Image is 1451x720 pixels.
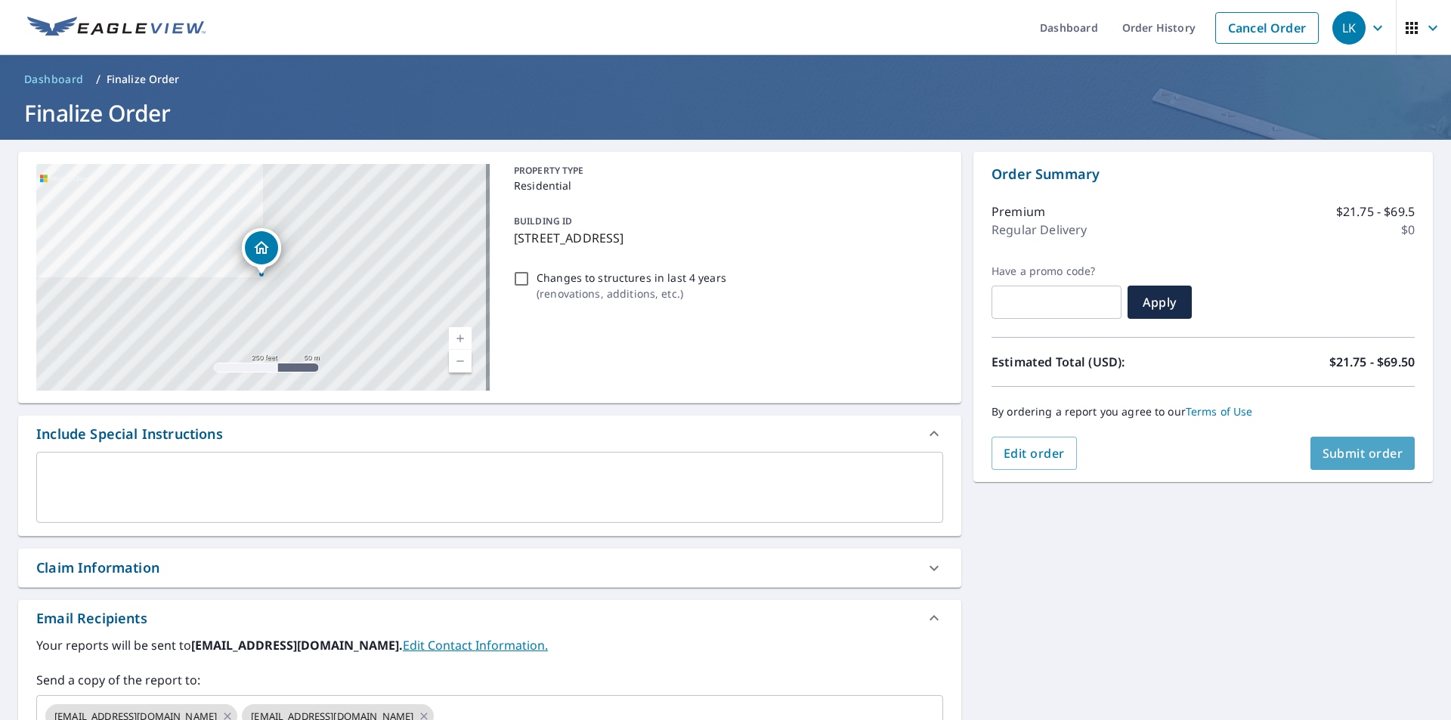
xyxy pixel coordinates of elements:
[992,221,1087,239] p: Regular Delivery
[537,270,726,286] p: Changes to structures in last 4 years
[18,97,1433,128] h1: Finalize Order
[36,424,223,444] div: Include Special Instructions
[992,264,1122,278] label: Have a promo code?
[403,637,548,654] a: EditContactInfo
[992,353,1203,371] p: Estimated Total (USD):
[242,228,281,275] div: Dropped pin, building 1, Residential property, 3475 Clar Von Dr Beavercreek, OH 45430
[18,548,961,587] div: Claim Information
[992,202,1045,221] p: Premium
[36,636,943,654] label: Your reports will be sent to
[96,70,101,88] li: /
[514,178,937,193] p: Residential
[449,350,472,372] a: Current Level 17, Zoom Out
[18,67,1433,91] nav: breadcrumb
[1329,353,1415,371] p: $21.75 - $69.50
[1128,286,1192,319] button: Apply
[1336,202,1415,221] p: $21.75 - $69.5
[36,608,147,629] div: Email Recipients
[18,416,961,452] div: Include Special Instructions
[514,229,937,247] p: [STREET_ADDRESS]
[992,405,1415,419] p: By ordering a report you agree to our
[1215,12,1319,44] a: Cancel Order
[24,72,84,87] span: Dashboard
[1140,294,1180,311] span: Apply
[1332,11,1366,45] div: LK
[1401,221,1415,239] p: $0
[992,437,1077,470] button: Edit order
[1323,445,1403,462] span: Submit order
[36,558,159,578] div: Claim Information
[1186,404,1253,419] a: Terms of Use
[18,600,961,636] div: Email Recipients
[537,286,726,301] p: ( renovations, additions, etc. )
[107,72,180,87] p: Finalize Order
[27,17,206,39] img: EV Logo
[449,327,472,350] a: Current Level 17, Zoom In
[191,637,403,654] b: [EMAIL_ADDRESS][DOMAIN_NAME].
[514,164,937,178] p: PROPERTY TYPE
[1310,437,1415,470] button: Submit order
[514,215,572,227] p: BUILDING ID
[18,67,90,91] a: Dashboard
[992,164,1415,184] p: Order Summary
[1004,445,1065,462] span: Edit order
[36,671,943,689] label: Send a copy of the report to:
